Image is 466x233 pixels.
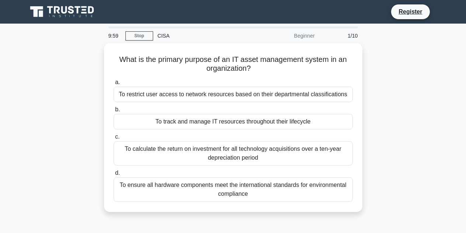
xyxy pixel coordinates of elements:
[125,31,153,41] a: Stop
[114,114,353,129] div: To track and manage IT resources throughout their lifecycle
[114,141,353,166] div: To calculate the return on investment for all technology acquisitions over a ten-year depreciatio...
[319,28,362,43] div: 1/10
[255,28,319,43] div: Beginner
[115,170,120,176] span: d.
[394,7,427,16] a: Register
[153,28,255,43] div: CISA
[115,79,120,85] span: a.
[104,28,125,43] div: 9:59
[114,177,353,202] div: To ensure all hardware components meet the international standards for environmental compliance
[115,106,120,112] span: b.
[113,55,353,73] h5: What is the primary purpose of an IT asset management system in an organization?
[115,133,120,140] span: c.
[114,87,353,102] div: To restrict user access to network resources based on their departmental classifications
